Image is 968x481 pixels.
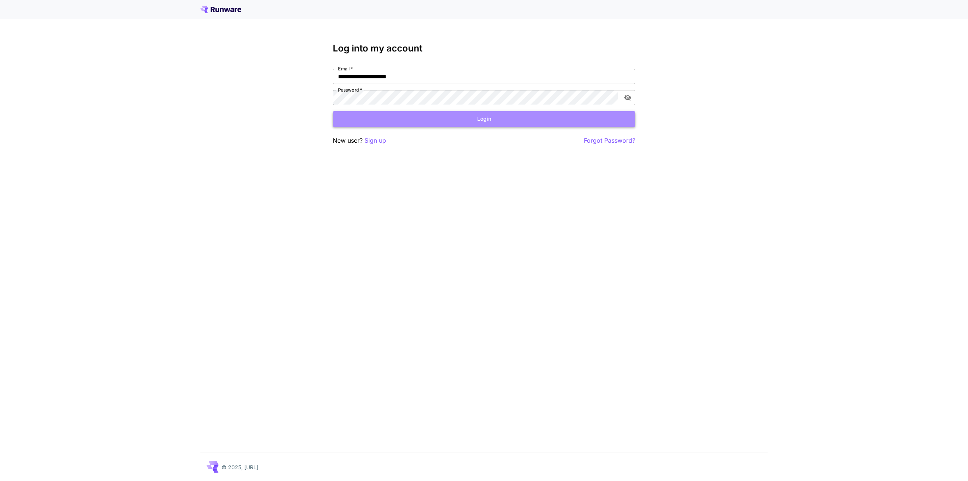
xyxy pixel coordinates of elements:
[338,87,362,93] label: Password
[584,136,635,145] button: Forgot Password?
[365,136,386,145] button: Sign up
[333,43,635,54] h3: Log into my account
[333,111,635,127] button: Login
[621,91,634,104] button: toggle password visibility
[333,136,386,145] p: New user?
[338,65,353,72] label: Email
[222,463,258,471] p: © 2025, [URL]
